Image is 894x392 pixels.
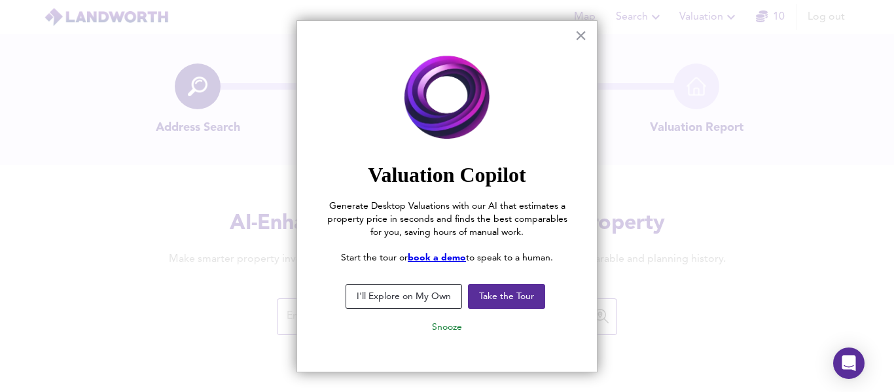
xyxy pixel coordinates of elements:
span: Start the tour or [341,253,408,262]
a: book a demo [408,253,466,262]
button: I'll Explore on My Own [346,284,462,309]
div: Open Intercom Messenger [833,347,865,379]
span: to speak to a human. [466,253,553,262]
h2: Valuation Copilot [323,162,571,187]
button: Close [575,25,587,46]
button: Take the Tour [468,284,545,309]
p: Generate Desktop Valuations with our AI that estimates a property price in seconds and finds the ... [323,200,571,239]
button: Snooze [421,315,473,339]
